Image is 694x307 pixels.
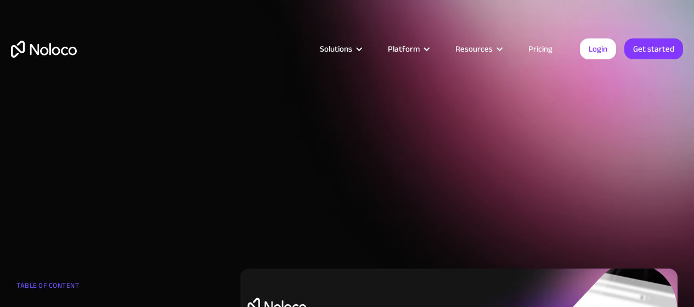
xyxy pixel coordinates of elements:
a: home [11,41,77,58]
div: Platform [374,42,442,56]
div: Resources [455,42,493,56]
a: Login [580,38,616,59]
div: TABLE OF CONTENT [16,277,147,299]
a: Get started [624,38,683,59]
div: Solutions [306,42,374,56]
a: Pricing [515,42,566,56]
div: Resources [442,42,515,56]
div: Platform [388,42,420,56]
div: Solutions [320,42,352,56]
